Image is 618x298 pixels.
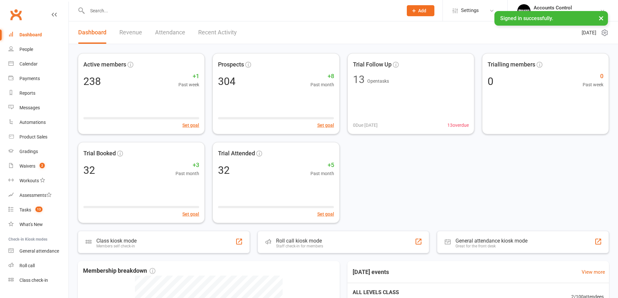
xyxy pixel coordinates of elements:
[461,3,479,18] span: Settings
[583,72,603,81] span: 0
[83,266,155,276] span: Membership breakdown
[447,122,469,129] span: 13 overdue
[176,170,199,177] span: Past month
[310,161,334,170] span: +5
[218,165,230,175] div: 32
[310,72,334,81] span: +8
[583,81,603,88] span: Past week
[176,161,199,170] span: +3
[83,149,116,158] span: Trial Booked
[353,74,365,85] div: 13
[8,273,68,288] a: Class kiosk mode
[276,244,323,248] div: Staff check-in for members
[534,5,600,11] div: Accounts Control
[19,278,48,283] div: Class check-in
[353,288,497,297] span: ALL LEVELS CLASS
[19,134,47,139] div: Product Sales
[8,101,68,115] a: Messages
[8,86,68,101] a: Reports
[8,57,68,71] a: Calendar
[35,207,42,212] span: 13
[367,78,389,84] span: Open tasks
[19,163,35,169] div: Waivers
[8,71,68,86] a: Payments
[85,6,398,15] input: Search...
[534,11,600,17] div: [PERSON_NAME] Jitsu Artarmon
[582,268,605,276] a: View more
[218,60,244,69] span: Prospects
[119,21,142,44] a: Revenue
[218,149,255,158] span: Trial Attended
[8,42,68,57] a: People
[407,5,434,16] button: Add
[8,6,24,23] a: Clubworx
[8,188,68,203] a: Assessments
[418,8,426,13] span: Add
[19,149,38,154] div: Gradings
[8,130,68,144] a: Product Sales
[182,210,199,218] button: Set goal
[19,248,59,254] div: General attendance
[455,244,527,248] div: Great for the front desk
[96,238,137,244] div: Class kiosk mode
[19,105,40,110] div: Messages
[218,76,236,87] div: 304
[8,217,68,232] a: What's New
[317,122,334,129] button: Set goal
[353,60,392,69] span: Trial Follow Up
[155,21,185,44] a: Attendance
[19,32,42,37] div: Dashboard
[182,122,199,129] button: Set goal
[310,81,334,88] span: Past month
[595,11,607,25] button: ×
[19,61,38,66] div: Calendar
[8,159,68,173] a: Waivers 2
[19,193,52,198] div: Assessments
[8,203,68,217] a: Tasks 13
[276,238,323,244] div: Roll call kiosk mode
[19,76,40,81] div: Payments
[19,207,31,212] div: Tasks
[19,90,35,96] div: Reports
[455,238,527,244] div: General attendance kiosk mode
[83,76,101,87] div: 238
[178,81,199,88] span: Past week
[8,258,68,273] a: Roll call
[353,122,378,129] span: 0 Due [DATE]
[317,210,334,218] button: Set goal
[83,165,95,175] div: 32
[347,266,394,278] h3: [DATE] events
[19,222,43,227] div: What's New
[40,163,45,168] span: 2
[488,76,493,87] div: 0
[488,60,535,69] span: Trialling members
[19,120,46,125] div: Automations
[582,29,596,37] span: [DATE]
[19,47,33,52] div: People
[78,21,106,44] a: Dashboard
[178,72,199,81] span: +1
[83,60,126,69] span: Active members
[500,15,553,21] span: Signed in successfully.
[8,144,68,159] a: Gradings
[8,244,68,258] a: General attendance kiosk mode
[8,28,68,42] a: Dashboard
[517,4,530,17] img: thumb_image1701918351.png
[310,170,334,177] span: Past month
[8,173,68,188] a: Workouts
[19,178,39,183] div: Workouts
[96,244,137,248] div: Members self check-in
[8,115,68,130] a: Automations
[19,263,35,268] div: Roll call
[198,21,237,44] a: Recent Activity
